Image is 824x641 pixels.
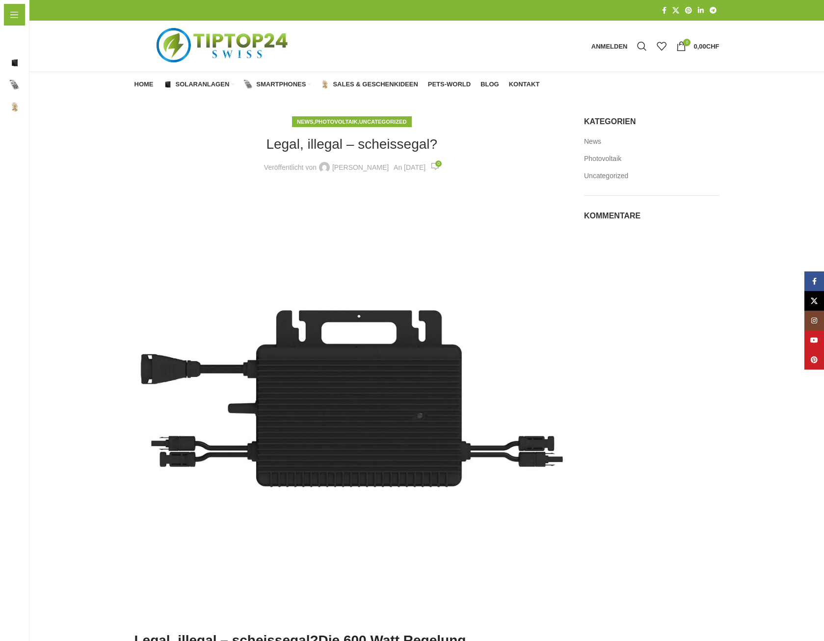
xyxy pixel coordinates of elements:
[25,76,68,94] span: Smartphones
[584,137,602,147] a: News
[584,154,622,164] a: Photovoltaik
[804,350,824,370] a: Pinterest Social Link
[394,163,425,171] time: An [DATE]
[10,58,20,68] img: Solaranlagen
[359,119,407,125] a: Uncategorized
[10,102,20,112] img: Sales & Geschenkideen
[804,311,824,330] a: Instagram Social Link
[695,4,707,17] a: LinkedIn Social Link
[435,160,442,167] span: 0
[10,32,29,50] span: Home
[584,116,719,127] h5: Kategorien
[584,171,629,181] a: Uncategorized
[693,43,719,50] bdi: 0,00
[10,120,46,138] span: Pets-World
[584,211,719,221] h5: Kommentare
[430,161,439,173] a: 0
[428,75,471,94] a: Pets-World
[25,98,102,116] span: Sales & Geschenkideen
[264,162,317,173] span: Veröffentlicht von
[669,4,682,17] a: X Social Link
[319,162,330,173] img: author-avatar
[671,36,724,56] a: 0 0,00CHF
[707,4,719,17] a: Telegram Social Link
[134,75,154,94] a: Home
[804,291,824,311] a: X Social Link
[320,75,418,94] a: Sales & Geschenkideen
[244,75,311,94] a: Smartphones
[632,36,652,56] a: Suche
[706,43,719,50] span: CHF
[10,80,20,90] img: Smartphones
[586,36,633,56] a: Anmelden
[428,80,471,88] span: Pets-World
[509,75,540,94] a: Kontakt
[292,116,412,127] div: , ,
[320,80,329,89] img: Sales & Geschenkideen
[804,330,824,350] a: YouTube Social Link
[509,80,540,88] span: Kontakt
[480,75,499,94] a: Blog
[480,80,499,88] span: Blog
[176,80,230,88] span: Solaranlagen
[244,80,253,89] img: Smartphones
[24,9,42,20] span: Menü
[682,4,695,17] a: Pinterest Social Link
[315,119,358,125] a: Photovoltaik
[333,80,418,88] span: Sales & Geschenkideen
[130,75,545,94] div: Hauptnavigation
[297,119,314,125] a: News
[134,42,313,50] a: Logo der Website
[591,43,628,50] span: Anmelden
[652,36,671,56] div: Meine Wunschliste
[163,80,172,89] img: Solaranlagen
[804,271,824,291] a: Facebook Social Link
[266,134,437,154] h1: Legal, illegal – scheissegal?
[683,39,691,46] span: 0
[163,75,235,94] a: Solaranlagen
[25,54,68,72] span: Solaranlagen
[256,80,306,88] span: Smartphones
[659,4,669,17] a: Facebook Social Link
[10,142,25,160] span: Blog
[10,164,35,182] span: Kontakt
[134,80,154,88] span: Home
[332,162,389,173] a: [PERSON_NAME]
